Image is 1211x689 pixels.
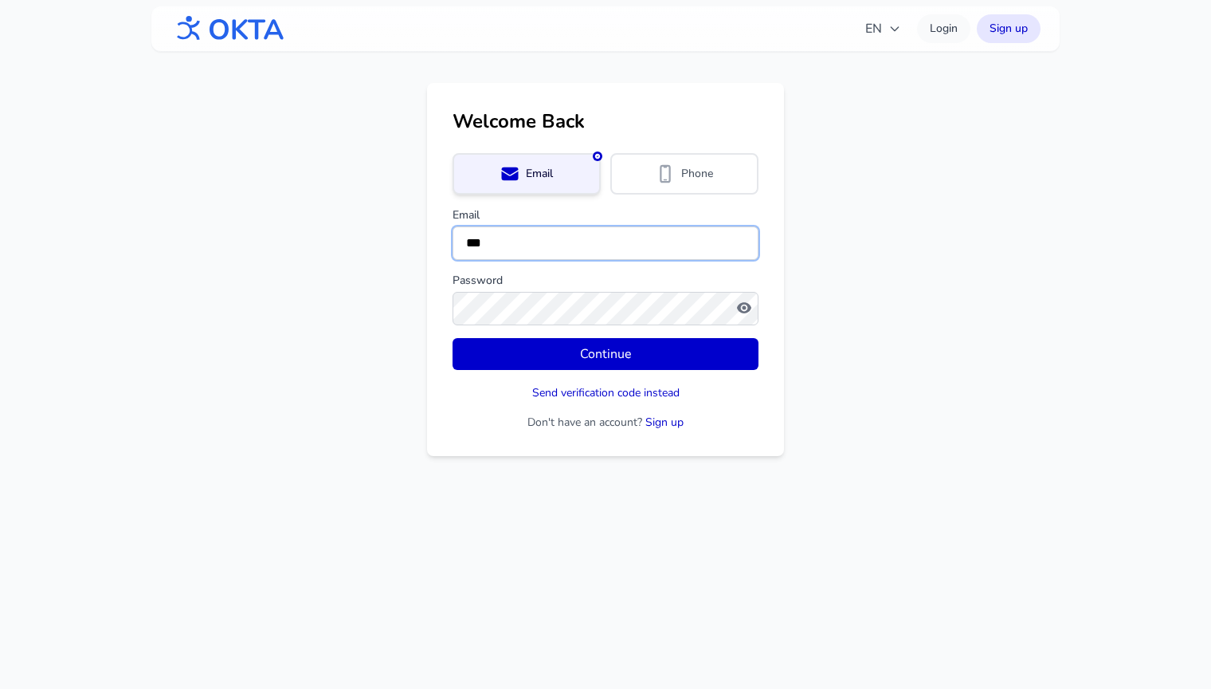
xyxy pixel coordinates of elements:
span: Phone [681,166,713,182]
a: Login [917,14,970,43]
label: Password [453,273,758,289]
span: Email [526,166,553,182]
a: Sign up [645,415,684,430]
a: Sign up [977,14,1041,43]
h1: Welcome Back [453,108,758,134]
span: EN [865,19,901,38]
img: OKTA logo [170,8,285,49]
button: Send verification code instead [532,385,680,401]
p: Don't have an account? [453,415,758,431]
label: Email [453,207,758,223]
button: EN [856,13,911,45]
button: Continue [453,338,758,370]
